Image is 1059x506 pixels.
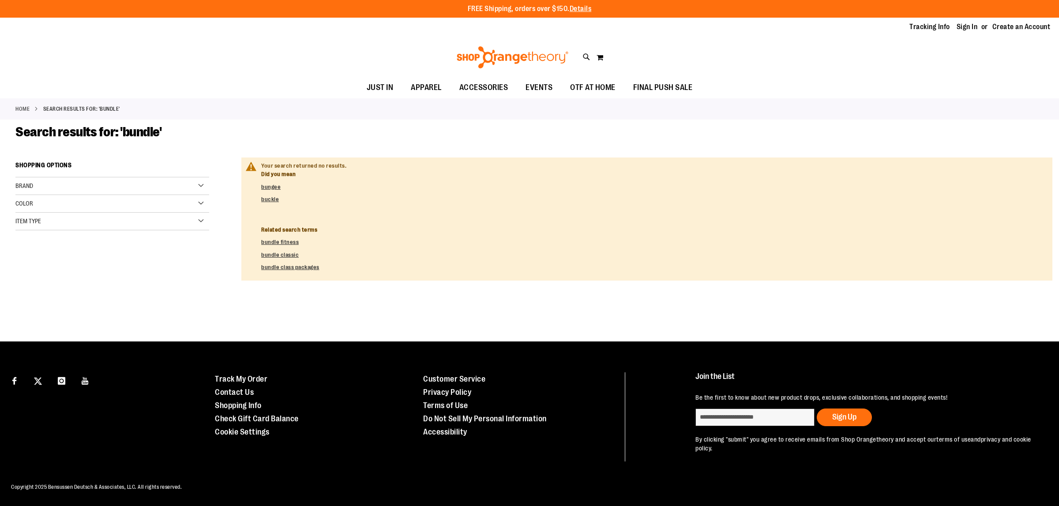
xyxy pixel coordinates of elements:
[261,184,281,190] a: bungee
[455,46,570,68] img: Shop Orangetheory
[459,78,508,97] span: ACCESSORIES
[358,78,402,98] a: JUST IN
[517,78,561,98] a: EVENTS
[43,105,120,113] strong: Search results for: 'bundle'
[909,22,950,32] a: Tracking Info
[402,78,451,98] a: APPAREL
[570,5,592,13] a: Details
[15,182,33,189] span: Brand
[15,124,161,139] span: Search results for: 'bundle'
[215,427,270,436] a: Cookie Settings
[526,78,552,97] span: EVENTS
[817,409,872,426] button: Sign Up
[261,162,1046,272] div: Your search returned no results.
[54,372,69,388] a: Visit our Instagram page
[261,196,279,202] a: buckle
[215,388,254,397] a: Contact Us
[695,372,1035,389] h4: Join the List
[695,393,1035,402] p: Be the first to know about new product drops, exclusive collaborations, and shopping events!
[957,22,978,32] a: Sign In
[30,372,46,388] a: Visit our X page
[261,239,299,245] a: bundle fitness
[570,78,616,97] span: OTF AT HOME
[367,78,394,97] span: JUST IN
[423,388,471,397] a: Privacy Policy
[695,436,1031,452] a: privacy and cookie policy.
[411,78,442,97] span: APPAREL
[261,264,319,270] a: bundle class packages
[34,377,42,385] img: Twitter
[936,436,971,443] a: terms of use
[15,105,30,113] a: Home
[992,22,1051,32] a: Create an Account
[624,78,702,98] a: FINAL PUSH SALE
[468,4,592,14] p: FREE Shipping, orders over $150.
[695,435,1035,453] p: By clicking "submit" you agree to receive emails from Shop Orangetheory and accept our and
[451,78,517,98] a: ACCESSORIES
[423,427,467,436] a: Accessibility
[261,226,1046,234] dt: Related search terms
[15,200,33,207] span: Color
[215,401,262,410] a: Shopping Info
[15,157,209,177] strong: Shopping Options
[561,78,624,98] a: OTF AT HOME
[215,375,267,383] a: Track My Order
[423,414,547,423] a: Do Not Sell My Personal Information
[423,401,468,410] a: Terms of Use
[215,414,299,423] a: Check Gift Card Balance
[261,251,299,258] a: bundle classic
[15,217,41,225] span: Item Type
[695,409,815,426] input: enter email
[832,412,856,421] span: Sign Up
[11,484,182,490] span: Copyright 2025 Bensussen Deutsch & Associates, LLC. All rights reserved.
[78,372,93,388] a: Visit our Youtube page
[423,375,485,383] a: Customer Service
[633,78,693,97] span: FINAL PUSH SALE
[261,170,1046,179] dt: Did you mean
[7,372,22,388] a: Visit our Facebook page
